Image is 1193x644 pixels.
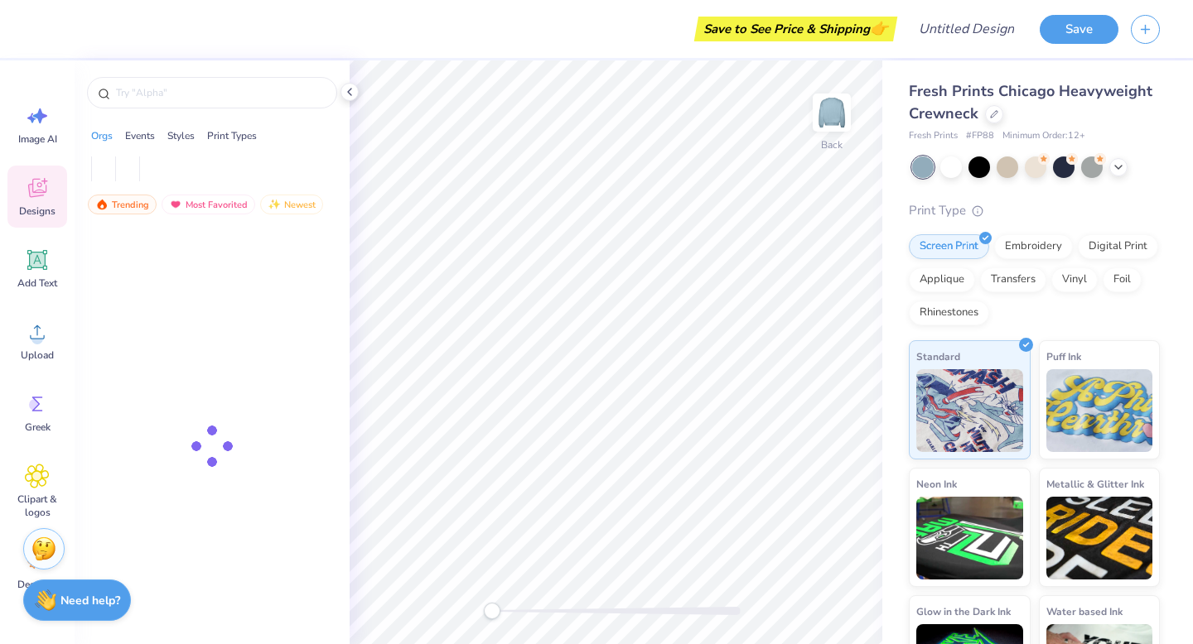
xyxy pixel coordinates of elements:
[167,128,195,143] div: Styles
[91,128,113,143] div: Orgs
[10,493,65,519] span: Clipart & logos
[980,267,1046,292] div: Transfers
[18,132,57,146] span: Image AI
[1046,603,1123,620] span: Water based Ink
[1046,475,1144,493] span: Metallic & Glitter Ink
[21,348,54,362] span: Upload
[162,195,255,214] div: Most Favorited
[916,475,957,493] span: Neon Ink
[909,81,1152,123] span: Fresh Prints Chicago Heavyweight Crewneck
[114,84,326,101] input: Try "Alpha"
[88,195,157,214] div: Trending
[906,12,1027,46] input: Untitled Design
[17,276,57,290] span: Add Text
[909,300,989,325] div: Rhinestones
[207,128,257,143] div: Print Types
[821,137,843,152] div: Back
[1046,348,1081,365] span: Puff Ink
[966,129,994,143] span: # FP88
[95,199,109,210] img: trending.gif
[916,369,1023,452] img: Standard
[260,195,323,214] div: Newest
[1046,497,1153,579] img: Metallic & Glitter Ink
[1103,267,1142,292] div: Foil
[994,234,1073,259] div: Embroidery
[125,128,155,143] div: Events
[484,603,500,619] div: Accessibility label
[698,17,893,41] div: Save to See Price & Shipping
[268,199,281,210] img: newest.gif
[909,129,958,143] span: Fresh Prints
[1040,15,1118,44] button: Save
[60,593,120,608] strong: Need help?
[169,199,182,210] img: most_fav.gif
[909,267,975,292] div: Applique
[1078,234,1158,259] div: Digital Print
[916,603,1011,620] span: Glow in the Dark Ink
[17,578,57,591] span: Decorate
[909,234,989,259] div: Screen Print
[815,96,848,129] img: Back
[1002,129,1085,143] span: Minimum Order: 12 +
[916,497,1023,579] img: Neon Ink
[19,204,56,218] span: Designs
[1046,369,1153,452] img: Puff Ink
[25,421,51,434] span: Greek
[870,18,888,38] span: 👉
[1051,267,1098,292] div: Vinyl
[909,201,1160,220] div: Print Type
[916,348,960,365] span: Standard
